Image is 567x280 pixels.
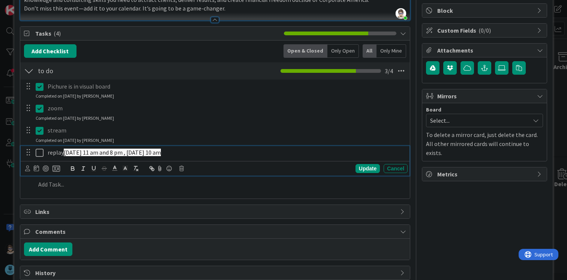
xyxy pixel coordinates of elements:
span: [DATE] 11 am and 8 pm , [DATE] 10 am [64,149,161,156]
div: Only Open [327,44,359,58]
div: Only Mine [376,44,406,58]
img: GSQywPghEhdbY4OwXOWrjRcy4shk9sHH.png [396,8,406,19]
input: Add Checklist... [35,64,201,78]
button: Add Checklist [24,44,76,58]
p: To delete a mirror card, just delete the card. All other mirrored cards will continue to exists. [426,130,543,157]
span: Block [437,6,533,15]
div: Open & Closed [283,44,327,58]
span: Custom Fields [437,26,533,35]
span: Select... [430,115,526,126]
p: Don’t miss this event—add it to your calendar. It’s going to be a game-changer. [24,4,406,13]
p: zoom [48,104,405,113]
p: Pichure is in visual board [48,82,405,91]
div: Completed on [DATE] by [PERSON_NAME] [36,93,114,99]
span: ( 0/0 ) [478,27,491,34]
span: Attachments [437,46,533,55]
span: Links [35,207,396,216]
span: Comments [35,227,396,236]
span: Tasks [35,29,280,38]
span: Support [16,1,34,10]
p: replay [48,148,405,157]
p: stream [48,126,405,135]
span: Board [426,107,441,112]
span: Metrics [437,170,533,179]
div: Completed on [DATE] by [PERSON_NAME] [36,115,114,122]
button: Add Comment [24,242,72,256]
span: 3 / 4 [385,66,393,75]
div: All [363,44,376,58]
span: History [35,268,396,277]
div: Update [355,164,380,173]
div: Cancel [384,164,408,173]
div: Completed on [DATE] by [PERSON_NAME] [36,137,114,144]
span: ( 4 ) [54,30,61,37]
span: Mirrors [437,92,533,101]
